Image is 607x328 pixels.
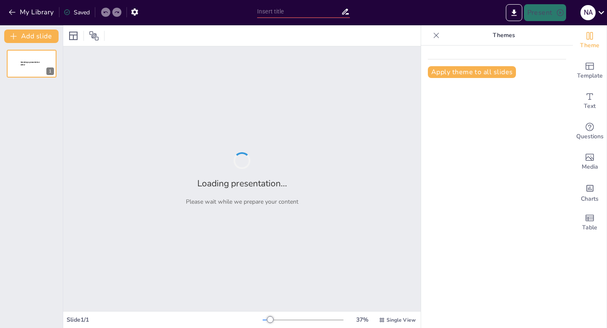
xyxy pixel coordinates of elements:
[573,177,607,207] div: Add charts and graphs
[582,162,598,172] span: Media
[573,116,607,147] div: Get real-time input from your audience
[67,29,80,43] div: Layout
[4,30,59,43] button: Add slide
[580,41,599,50] span: Theme
[21,61,40,66] span: Sendsteps presentation editor
[524,4,566,21] button: Present
[573,25,607,56] div: Change the overall theme
[6,5,57,19] button: My Library
[584,102,596,111] span: Text
[7,50,56,78] div: 1
[573,86,607,116] div: Add text boxes
[64,8,90,16] div: Saved
[67,316,263,324] div: Slide 1 / 1
[89,31,99,41] span: Position
[573,56,607,86] div: Add ready made slides
[573,207,607,238] div: Add a table
[443,25,564,46] p: Themes
[573,147,607,177] div: Add images, graphics, shapes or video
[387,317,416,323] span: Single View
[506,4,522,21] button: Export to PowerPoint
[580,4,596,21] button: N A
[428,66,516,78] button: Apply theme to all slides
[582,223,597,232] span: Table
[197,177,287,189] h2: Loading presentation...
[581,194,599,204] span: Charts
[352,316,372,324] div: 37 %
[186,198,298,206] p: Please wait while we prepare your content
[257,5,341,18] input: Insert title
[577,71,603,81] span: Template
[46,67,54,75] div: 1
[580,5,596,20] div: N A
[576,132,604,141] span: Questions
